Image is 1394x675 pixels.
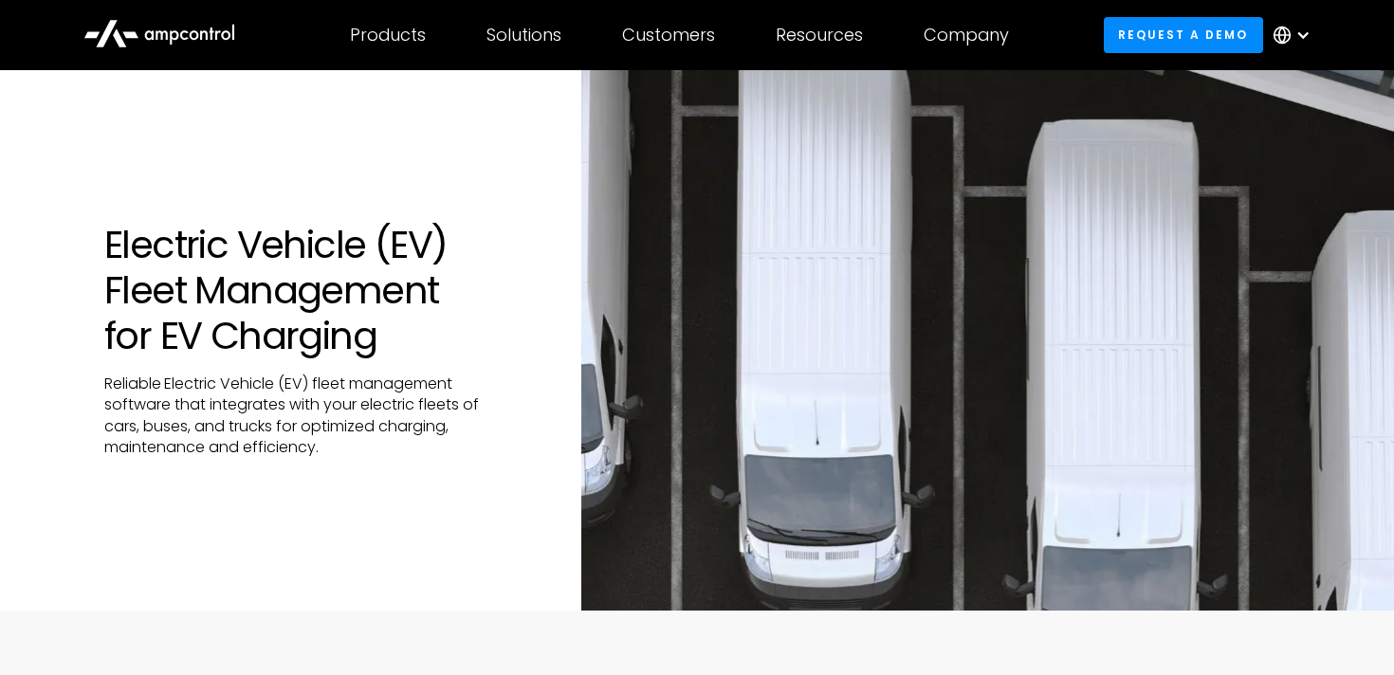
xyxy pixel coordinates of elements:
div: Products [350,25,426,46]
div: Company [924,25,1009,46]
a: Request a demo [1104,17,1263,52]
div: Resources [776,25,863,46]
div: Solutions [486,25,561,46]
h1: Electric Vehicle (EV) Fleet Management for EV Charging [104,222,486,358]
div: Customers [622,25,715,46]
p: Reliable Electric Vehicle (EV) fleet management software that integrates with your electric fleet... [104,374,486,459]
